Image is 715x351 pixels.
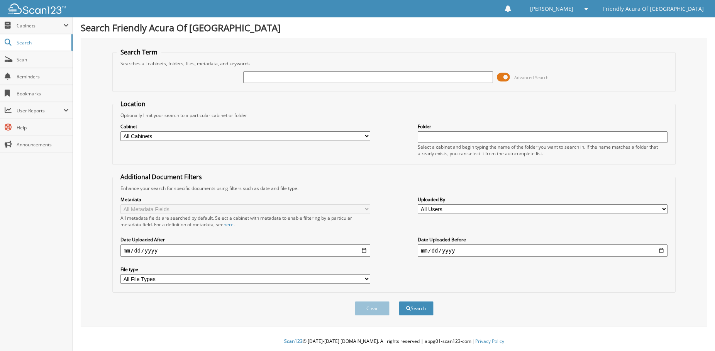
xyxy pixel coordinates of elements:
[8,3,66,14] img: scan123-logo-white.svg
[224,221,234,228] a: here
[120,215,370,228] div: All metadata fields are searched by default. Select a cabinet with metadata to enable filtering b...
[284,338,303,344] span: Scan123
[117,100,149,108] legend: Location
[81,21,707,34] h1: Search Friendly Acura Of [GEOGRAPHIC_DATA]
[117,112,671,119] div: Optionally limit your search to a particular cabinet or folder
[117,173,206,181] legend: Additional Document Filters
[17,124,69,131] span: Help
[17,56,69,63] span: Scan
[17,39,68,46] span: Search
[530,7,573,11] span: [PERSON_NAME]
[475,338,504,344] a: Privacy Policy
[120,236,370,243] label: Date Uploaded After
[418,144,668,157] div: Select a cabinet and begin typing the name of the folder you want to search in. If the name match...
[17,141,69,148] span: Announcements
[603,7,704,11] span: Friendly Acura Of [GEOGRAPHIC_DATA]
[355,301,390,315] button: Clear
[17,73,69,80] span: Reminders
[399,301,434,315] button: Search
[676,314,715,351] iframe: Chat Widget
[117,48,161,56] legend: Search Term
[73,332,715,351] div: © [DATE]-[DATE] [DOMAIN_NAME]. All rights reserved | appg01-scan123-com |
[418,244,668,257] input: end
[117,185,671,192] div: Enhance your search for specific documents using filters such as date and file type.
[418,196,668,203] label: Uploaded By
[17,107,63,114] span: User Reports
[418,123,668,130] label: Folder
[17,22,63,29] span: Cabinets
[17,90,69,97] span: Bookmarks
[120,266,370,273] label: File type
[418,236,668,243] label: Date Uploaded Before
[514,75,549,80] span: Advanced Search
[120,123,370,130] label: Cabinet
[120,244,370,257] input: start
[120,196,370,203] label: Metadata
[117,60,671,67] div: Searches all cabinets, folders, files, metadata, and keywords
